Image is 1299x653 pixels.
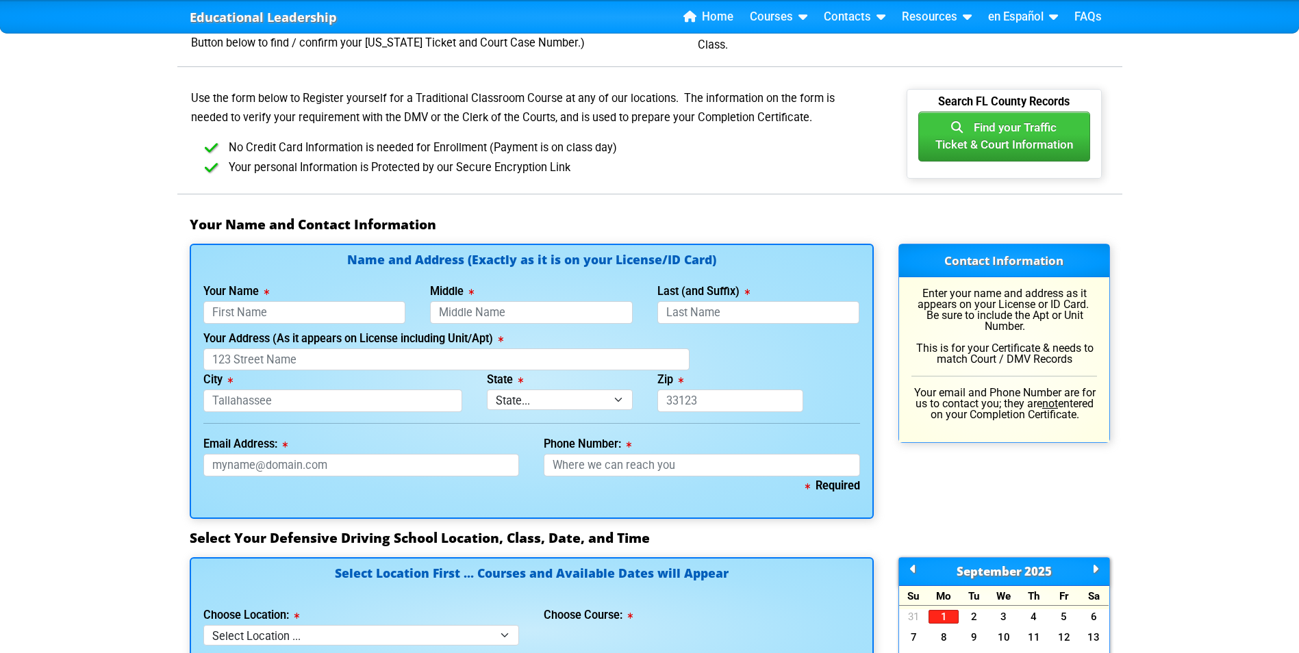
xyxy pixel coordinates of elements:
div: Sa [1079,586,1109,606]
a: 8 [929,630,959,644]
label: Phone Number: [544,439,631,450]
label: Last (and Suffix) [657,286,750,297]
label: Your Name [203,286,269,297]
button: Find your TrafficTicket & Court Information [918,112,1090,162]
div: Mo [929,586,959,606]
a: 5 [1049,610,1079,624]
label: Middle [430,286,474,297]
input: myname@domain.com [203,454,520,476]
a: 11 [1019,630,1049,644]
a: 10 [989,630,1019,644]
h3: Contact Information [899,244,1109,277]
a: 31 [899,610,929,624]
h4: Name and Address (Exactly as it is on your License/ID Card) [203,254,860,266]
a: Contacts [818,7,891,27]
label: Your Address (As it appears on License including Unit/Apt) [203,333,503,344]
p: Use the form below to Register yourself for a Traditional Classroom Course at any of our location... [190,89,874,127]
u: not [1042,397,1058,410]
a: Educational Leadership [190,6,337,29]
li: No Credit Card Information is needed for Enrollment (Payment is on class day) [212,138,874,158]
a: 7 [899,630,929,644]
div: We [989,586,1019,606]
div: Fr [1049,586,1079,606]
input: 33123 [657,389,803,412]
a: Resources [896,7,977,27]
a: 6 [1079,610,1109,624]
input: First Name [203,301,406,324]
label: Zip [657,374,683,385]
li: Your personal Information is Protected by our Secure Encryption Link [212,158,874,178]
b: Required [805,479,860,492]
p: Your email and Phone Number are for us to contact you; they are entered on your Completion Certif... [911,387,1097,420]
span: September [957,563,1022,579]
a: en Español [983,7,1063,27]
a: 9 [959,630,989,644]
b: Search FL County Records [938,95,1070,119]
input: Last Name [657,301,860,324]
label: Choose Course: [544,610,633,621]
input: Middle Name [430,301,633,324]
a: 12 [1049,630,1079,644]
a: 4 [1019,610,1049,624]
label: State [487,374,523,385]
a: 3 [989,610,1019,624]
label: Choose Location: [203,610,299,621]
a: Courses [744,7,813,27]
a: 2 [959,610,989,624]
h3: Select Your Defensive Driving School Location, Class, Date, and Time [190,530,1110,546]
label: Email Address: [203,439,288,450]
label: City [203,374,233,385]
div: Su [899,586,929,606]
input: 123 Street Name [203,348,690,371]
a: 1 [929,610,959,624]
input: Where we can reach you [544,454,860,476]
div: Th [1019,586,1049,606]
div: Tu [959,586,989,606]
h4: Select Location First ... Courses and Available Dates will Appear [203,567,860,596]
a: 13 [1079,630,1109,644]
h3: Your Name and Contact Information [190,216,1110,233]
a: FAQs [1069,7,1107,27]
a: Home [678,7,739,27]
span: 2025 [1024,563,1052,579]
p: Enter your name and address as it appears on your License or ID Card. Be sure to include the Apt ... [911,288,1097,365]
input: Tallahassee [203,389,463,412]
